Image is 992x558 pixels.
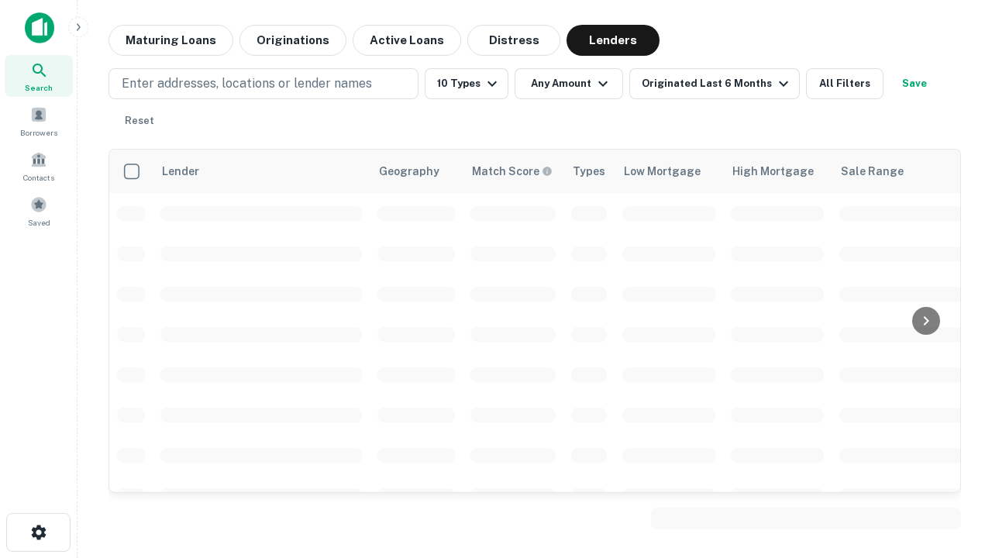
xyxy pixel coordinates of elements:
iframe: Chat Widget [914,384,992,459]
img: capitalize-icon.png [25,12,54,43]
button: Lenders [567,25,660,56]
span: Borrowers [20,126,57,139]
a: Borrowers [5,100,73,142]
th: High Mortgage [723,150,832,193]
th: Types [563,150,615,193]
div: Types [573,162,605,181]
button: Originations [239,25,346,56]
th: Sale Range [832,150,971,193]
th: Low Mortgage [615,150,723,193]
div: Sale Range [841,162,904,181]
div: Lender [162,162,199,181]
a: Search [5,55,73,97]
a: Saved [5,190,73,232]
button: Reset [115,105,164,136]
th: Capitalize uses an advanced AI algorithm to match your search with the best lender. The match sco... [463,150,563,193]
button: Save your search to get updates of matches that match your search criteria. [890,68,939,99]
a: Contacts [5,145,73,187]
div: Originated Last 6 Months [642,74,793,93]
button: Active Loans [353,25,461,56]
th: Lender [153,150,370,193]
button: 10 Types [425,68,508,99]
th: Geography [370,150,463,193]
button: All Filters [806,68,883,99]
div: Low Mortgage [624,162,701,181]
button: Maturing Loans [108,25,233,56]
button: Enter addresses, locations or lender names [108,68,418,99]
div: Geography [379,162,439,181]
p: Enter addresses, locations or lender names [122,74,372,93]
span: Saved [28,216,50,229]
span: Contacts [23,171,54,184]
button: Any Amount [515,68,623,99]
button: Distress [467,25,560,56]
h6: Match Score [472,163,549,180]
span: Search [25,81,53,94]
button: Originated Last 6 Months [629,68,800,99]
div: High Mortgage [732,162,814,181]
div: Capitalize uses an advanced AI algorithm to match your search with the best lender. The match sco... [472,163,553,180]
